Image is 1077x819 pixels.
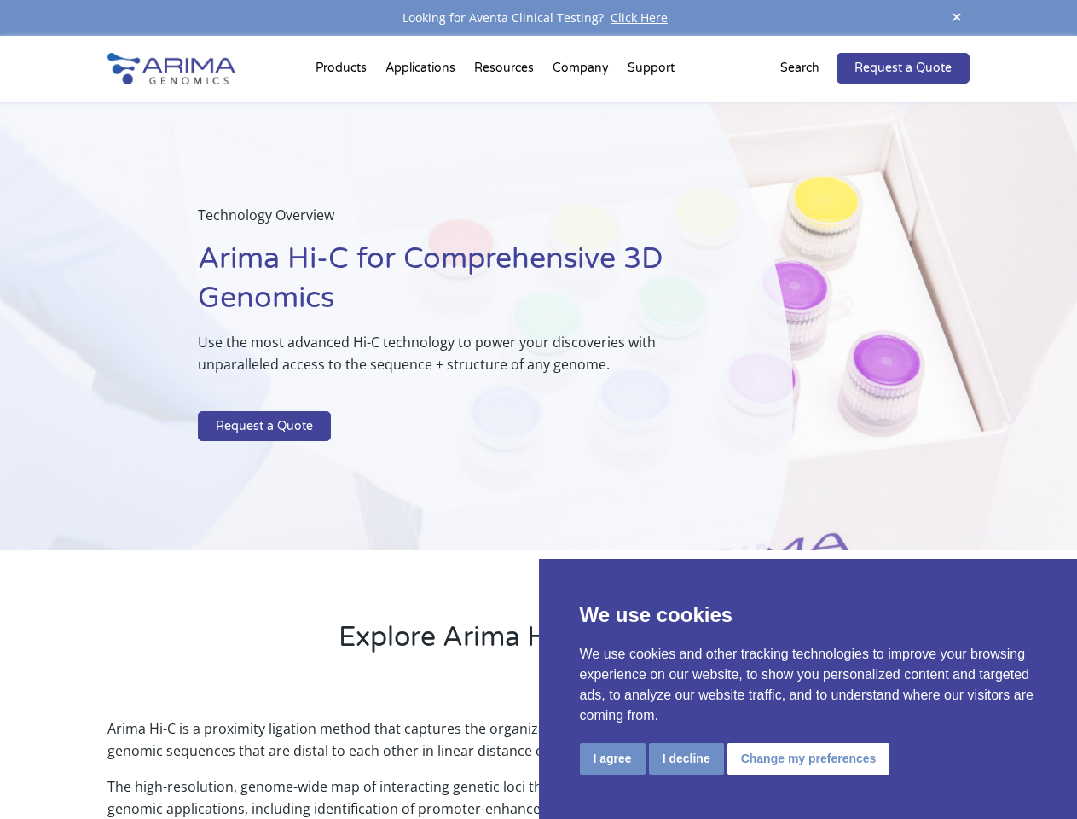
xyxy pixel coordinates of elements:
p: Search [780,57,819,79]
img: Arima-Genomics-logo [107,53,235,84]
h1: Arima Hi-C for Comprehensive 3D Genomics [198,240,707,331]
p: Use the most advanced Hi-C technology to power your discoveries with unparalleled access to the s... [198,331,707,389]
p: We use cookies [580,600,1037,630]
p: Technology Overview [198,204,707,240]
h2: Explore Arima Hi-C Technology [107,619,969,670]
a: Click Here [604,9,675,26]
p: Arima Hi-C is a proximity ligation method that captures the organizational structure of chromatin... [107,717,969,775]
a: Request a Quote [198,411,331,442]
button: Change my preferences [727,743,890,775]
button: I agree [580,743,646,775]
p: We use cookies and other tracking technologies to improve your browsing experience on our website... [580,644,1037,726]
div: Looking for Aventa Clinical Testing? [107,7,969,29]
button: I decline [649,743,724,775]
a: Request a Quote [837,53,970,84]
